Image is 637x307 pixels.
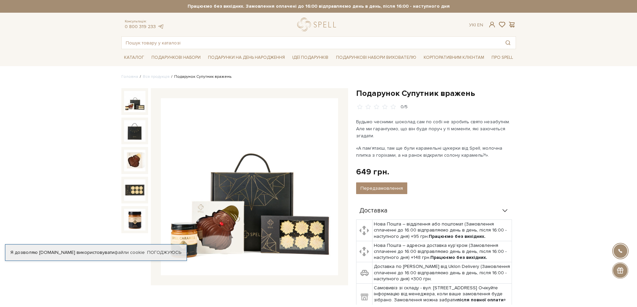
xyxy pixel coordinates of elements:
[122,37,500,49] input: Пошук товару у каталозі
[125,24,156,29] a: 0 800 319 233
[121,3,516,9] strong: Працюємо без вихідних. Замовлення оплачені до 16:00 відправляємо день в день, після 16:00 - насту...
[333,52,419,63] a: Подарункові набори вихователю
[121,74,138,79] a: Головна
[124,179,145,201] img: Подарунок Супутник вражень
[143,74,170,79] a: Вся продукція
[149,52,203,63] a: Подарункові набори
[170,74,231,80] li: Подарунок Супутник вражень
[356,88,516,99] h1: Подарунок Супутник вражень
[469,22,483,28] div: Ук
[290,52,331,63] a: Ідеї подарунків
[121,52,147,63] a: Каталог
[161,98,338,275] img: Подарунок Супутник вражень
[124,120,145,142] img: Подарунок Супутник вражень
[373,220,512,241] td: Нова Пошта – відділення або поштомат (Замовлення сплаченні до 16:00 відправляємо день в день, піс...
[124,150,145,171] img: Подарунок Супутник вражень
[489,52,516,63] a: Про Spell
[5,250,187,256] div: Я дозволяю [DOMAIN_NAME] використовувати
[157,24,164,29] a: telegram
[356,145,513,159] p: «А пам’ятаєш, там ще були карамельні цукерки від Spell, молочна плитка з горіхами, а на ранок від...
[124,209,145,230] img: Подарунок Супутник вражень
[125,19,164,24] span: Консультація:
[457,297,504,303] b: після повної оплати
[356,167,389,177] div: 649 грн.
[147,250,181,256] a: Погоджуюсь
[430,255,487,260] b: Працюємо без вихідних.
[114,250,145,255] a: файли cookie
[124,91,145,112] img: Подарунок Супутник вражень
[356,182,407,194] button: Передзамовлення
[205,52,288,63] a: Подарунки на День народження
[475,22,476,28] span: |
[477,22,483,28] a: En
[373,241,512,262] td: Нова Пошта – адресна доставка кур'єром (Замовлення сплаченні до 16:00 відправляємо день в день, п...
[401,104,408,110] div: 0/5
[359,208,388,214] span: Доставка
[500,37,516,49] button: Пошук товару у каталозі
[297,18,339,31] a: logo
[429,234,486,239] b: Працюємо без вихідних.
[356,118,513,139] p: Будьмо чесними: шоколад сам по собі не зробить свято незабутнім. Але ми гарантуємо, що він буде п...
[373,262,512,284] td: Доставка по [PERSON_NAME] від Uklon Delivery (Замовлення сплаченні до 16:00 відправляємо день в д...
[421,52,487,63] a: Корпоративним клієнтам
